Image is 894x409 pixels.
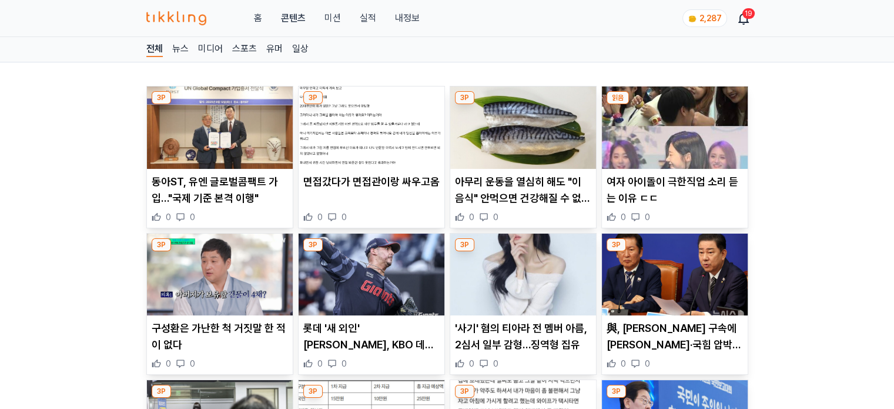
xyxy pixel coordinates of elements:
div: 3P [607,238,626,251]
a: 콘텐츠 [280,11,305,25]
p: 롯데 '새 외인' [PERSON_NAME], KBO 데뷔전서 3이닝 5실점 '흔들' [303,320,440,353]
div: 3P [152,385,171,398]
div: 3P [455,91,474,104]
div: 3P [455,385,474,398]
a: 홈 [253,11,262,25]
span: 0 [166,358,171,370]
p: 與, [PERSON_NAME] 구속에 [PERSON_NAME]·국힘 압박 강화…특검에는 신속 수사 촉구 [607,320,743,353]
div: 3P [303,91,323,104]
div: 3P '사기' 혐의 티아라 전 멤버 아름, 2심서 일부 감형…징역형 집유 '사기' 혐의 티아라 전 멤버 아름, 2심서 일부 감형…징역형 집유 0 0 [450,233,597,375]
a: 일상 [292,42,309,57]
span: 0 [317,211,323,223]
p: 동아ST, 유엔 글로벌콤팩트 가입…"국제 기준 본격 이행" [152,174,288,207]
span: 0 [341,211,347,223]
p: 면접갔다가 면접관이랑 싸우고옴 [303,174,440,190]
p: 여자 아이돌이 극한직업 소리 듣는 이유 ㄷㄷ [607,174,743,207]
img: 구성환은 가난한 척 거짓말 한 적이 없다 [147,234,293,316]
div: 3P [303,385,323,398]
div: 3P 동아ST, 유엔 글로벌콤팩트 가입…"국제 기준 본격 이행" 동아ST, 유엔 글로벌콤팩트 가입…"국제 기준 본격 이행" 0 0 [146,86,293,228]
span: 0 [317,358,323,370]
a: 유머 [266,42,283,57]
div: 3P 롯데 '새 외인' 벨라스케즈, KBO 데뷔전서 3이닝 5실점 '흔들' 롯데 '새 외인' [PERSON_NAME], KBO 데뷔전서 3이닝 5실점 '흔들' 0 0 [298,233,445,375]
img: 與, 김건희 구속에 尹·국힘 압박 강화…특검에는 신속 수사 촉구 [602,234,748,316]
img: coin [688,14,697,24]
div: 3P [607,385,626,398]
img: 여자 아이돌이 극한직업 소리 듣는 이유 ㄷㄷ [602,87,748,169]
div: 3P [152,91,171,104]
a: 스포츠 [232,42,257,57]
img: 티끌링 [146,11,207,25]
a: coin 2,287 [682,9,725,27]
span: 0 [190,358,195,370]
span: 0 [645,358,650,370]
button: 미션 [324,11,340,25]
span: 0 [341,358,347,370]
img: 아무리 운동을 열심히 해도 "이 음식" 안먹으면 건강해질 수 없습니다 [450,87,596,169]
div: 19 [742,8,755,19]
p: '사기' 혐의 티아라 전 멤버 아름, 2심서 일부 감형…징역형 집유 [455,320,591,353]
div: 읽음 [607,91,629,104]
a: 미디어 [198,42,223,57]
span: 0 [493,358,498,370]
div: 3P 면접갔다가 면접관이랑 싸우고옴 면접갔다가 면접관이랑 싸우고옴 0 0 [298,86,445,228]
span: 0 [469,358,474,370]
span: 0 [621,211,626,223]
span: 0 [645,211,650,223]
img: 롯데 '새 외인' 벨라스케즈, KBO 데뷔전서 3이닝 5실점 '흔들' [299,234,444,316]
p: 구성환은 가난한 척 거짓말 한 적이 없다 [152,320,288,353]
span: 0 [493,211,498,223]
div: 3P [152,238,171,251]
span: 0 [190,211,195,223]
a: 19 [739,11,748,25]
div: 3P 아무리 운동을 열심히 해도 "이 음식" 안먹으면 건강해질 수 없습니다 아무리 운동을 열심히 해도 "이 음식" 안먹으면 건강해질 수 없습니다 0 0 [450,86,597,228]
div: 읽음 여자 아이돌이 극한직업 소리 듣는 이유 ㄷㄷ 여자 아이돌이 극한직업 소리 듣는 이유 ㄷㄷ 0 0 [601,86,748,228]
a: 뉴스 [172,42,189,57]
span: 0 [469,211,474,223]
span: 2,287 [699,14,722,23]
div: 3P [455,238,474,251]
img: '사기' 혐의 티아라 전 멤버 아름, 2심서 일부 감형…징역형 집유 [450,234,596,316]
a: 전체 [146,42,163,57]
a: 내정보 [394,11,419,25]
div: 3P [303,238,323,251]
img: 동아ST, 유엔 글로벌콤팩트 가입…"국제 기준 본격 이행" [147,87,293,169]
span: 0 [621,358,626,370]
img: 면접갔다가 면접관이랑 싸우고옴 [299,87,444,169]
div: 3P 與, 김건희 구속에 尹·국힘 압박 강화…특검에는 신속 수사 촉구 與, [PERSON_NAME] 구속에 [PERSON_NAME]·국힘 압박 강화…특검에는 신속 수사 촉구 0 0 [601,233,748,375]
div: 3P 구성환은 가난한 척 거짓말 한 적이 없다 구성환은 가난한 척 거짓말 한 적이 없다 0 0 [146,233,293,375]
a: 실적 [359,11,376,25]
span: 0 [166,211,171,223]
p: 아무리 운동을 열심히 해도 "이 음식" 안먹으면 건강해질 수 없습니다 [455,174,591,207]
